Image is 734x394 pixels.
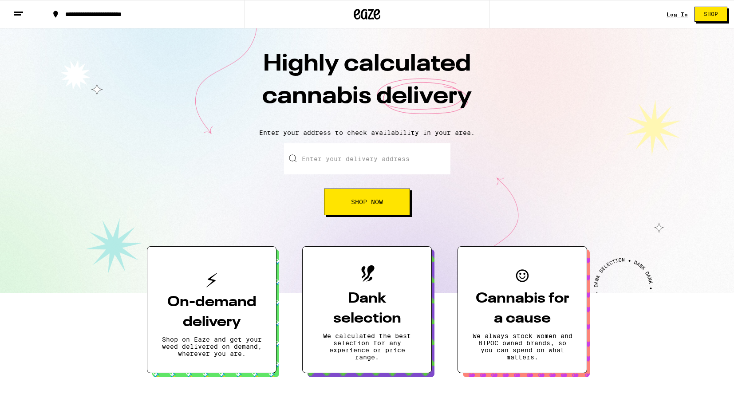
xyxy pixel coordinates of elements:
button: Shop Now [324,189,410,215]
a: Shop [688,7,734,22]
input: Enter your delivery address [284,143,450,174]
button: On-demand deliveryShop on Eaze and get your weed delivered on demand, wherever you are. [147,246,276,373]
p: We always stock women and BIPOC owned brands, so you can spend on what matters. [472,332,572,361]
p: Enter your address to check availability in your area. [9,129,725,136]
span: Shop Now [351,199,383,205]
a: Log In [667,12,688,17]
h3: Cannabis for a cause [472,289,572,329]
h1: Highly calculated cannabis delivery [212,48,522,122]
button: Dank selectionWe calculated the best selection for any experience or price range. [302,246,432,373]
span: Shop [704,12,718,17]
button: Cannabis for a causeWe always stock women and BIPOC owned brands, so you can spend on what matters. [458,246,587,373]
button: Shop [695,7,727,22]
h3: On-demand delivery [162,292,262,332]
p: Shop on Eaze and get your weed delivered on demand, wherever you are. [162,336,262,357]
p: We calculated the best selection for any experience or price range. [317,332,417,361]
h3: Dank selection [317,289,417,329]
